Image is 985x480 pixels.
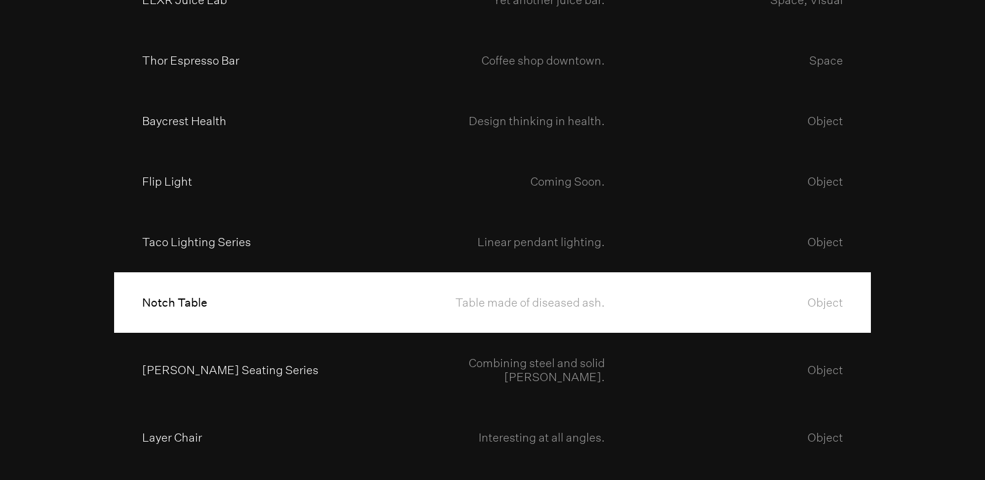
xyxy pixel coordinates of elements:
[366,333,618,407] h4: Combining steel and solid [PERSON_NAME].
[114,212,366,272] h4: Taco Lighting Series
[114,30,366,91] h4: Thor Espresso Bar
[114,333,871,407] a: [PERSON_NAME] Seating Series Combining steel and solid [PERSON_NAME]. Object
[455,272,619,333] h4: Table made of diseased ash.
[114,272,366,333] h4: Notch Table
[479,407,619,468] h4: Interesting at all angles.
[114,272,871,333] a: Notch Table Table made of diseased ash. Object
[809,30,871,91] h4: Space
[469,91,619,151] h4: Design thinking in health.
[807,91,871,151] h4: Object
[481,30,619,91] h4: Coffee shop downtown.
[114,340,366,400] h4: [PERSON_NAME] Seating Series
[807,212,871,272] h4: Object
[807,272,871,333] h4: Object
[114,407,366,468] h4: Layer Chair
[807,151,871,212] h4: Object
[477,212,619,272] h4: Linear pendant lighting.
[807,340,871,400] h4: Object
[114,91,871,151] a: Baycrest Health Design thinking in health. Object
[114,91,366,151] h4: Baycrest Health
[114,30,871,91] a: Thor Espresso Bar Coffee shop downtown. Space
[114,212,871,272] a: Taco Lighting Series Linear pendant lighting. Object
[114,151,366,212] h4: Flip Light
[530,151,619,212] h4: Coming Soon.
[807,407,871,468] h4: Object
[114,407,871,468] a: Layer Chair Interesting at all angles. Object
